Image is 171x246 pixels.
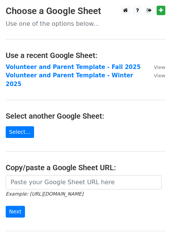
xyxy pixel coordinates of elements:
a: Volunteer and Parent Template - Fall 2025 [6,64,141,71]
p: Use one of the options below... [6,20,165,28]
input: Paste your Google Sheet URL here [6,175,162,190]
h4: Select another Google Sheet: [6,111,165,121]
a: Volunteer and Parent Template - Winter 2025 [6,72,133,88]
a: View [146,72,165,79]
h4: Use a recent Google Sheet: [6,51,165,60]
a: View [146,64,165,71]
input: Next [6,206,25,218]
h3: Choose a Google Sheet [6,6,165,17]
small: View [154,64,165,70]
small: Example: [URL][DOMAIN_NAME] [6,191,83,197]
small: View [154,73,165,78]
h4: Copy/paste a Google Sheet URL: [6,163,165,172]
a: Select... [6,126,34,138]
